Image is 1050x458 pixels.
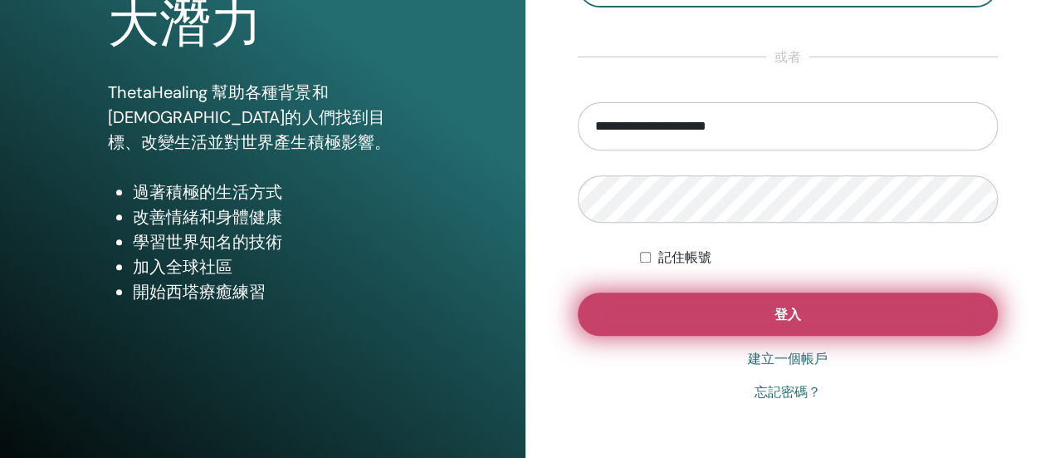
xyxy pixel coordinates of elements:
[748,351,828,367] font: 建立一個帳戶
[657,249,711,265] font: 記住帳號
[133,231,282,253] font: 學習世界知名的技術
[578,293,999,336] button: 登入
[108,81,390,153] font: ThetaHealing 幫助各種背景和[DEMOGRAPHIC_DATA]的人們找到目標、改變生活並對世界產生積極影響。
[774,48,801,66] font: 或者
[774,306,801,323] font: 登入
[133,181,282,203] font: 過著積極的生活方式
[133,281,266,303] font: 開始西塔療癒練習
[640,248,998,268] div: 無限期地保持我的身份驗證狀態或直到我手動註銷
[755,382,821,402] a: 忘記密碼？
[133,256,232,278] font: 加入全球社區
[748,349,828,369] a: 建立一個帳戶
[133,206,282,228] font: 改善情緒和身體健康
[755,384,821,400] font: 忘記密碼？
